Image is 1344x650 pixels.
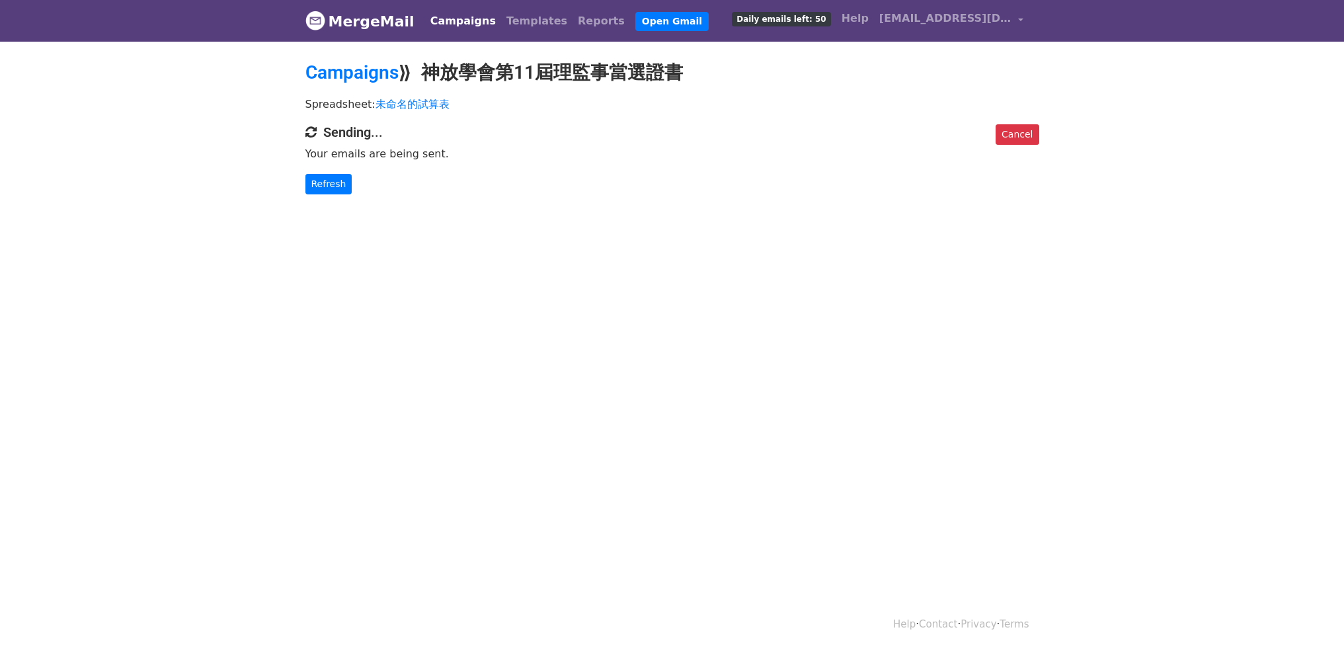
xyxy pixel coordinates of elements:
[727,5,836,32] a: Daily emails left: 50
[836,5,874,32] a: Help
[305,11,325,30] img: MergeMail logo
[1000,618,1029,630] a: Terms
[305,61,1039,84] h2: ⟫ 神放學會第11屆理監事當選證書
[501,8,573,34] a: Templates
[305,174,352,194] a: Refresh
[732,12,830,26] span: Daily emails left: 50
[425,8,501,34] a: Campaigns
[996,124,1039,145] a: Cancel
[635,12,709,31] a: Open Gmail
[305,7,415,35] a: MergeMail
[961,618,996,630] a: Privacy
[305,147,1039,161] p: Your emails are being sent.
[376,98,450,110] a: 未命名的試算表
[874,5,1029,36] a: [EMAIL_ADDRESS][DOMAIN_NAME]
[573,8,630,34] a: Reports
[879,11,1011,26] span: [EMAIL_ADDRESS][DOMAIN_NAME]
[305,97,1039,111] p: Spreadsheet:
[305,61,399,83] a: Campaigns
[893,618,916,630] a: Help
[305,124,1039,140] h4: Sending...
[919,618,957,630] a: Contact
